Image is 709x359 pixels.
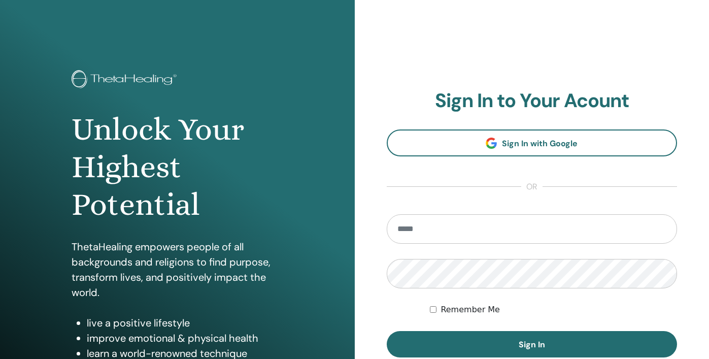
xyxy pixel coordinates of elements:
p: ThetaHealing empowers people of all backgrounds and religions to find purpose, transform lives, a... [72,239,283,300]
li: improve emotional & physical health [87,331,283,346]
a: Sign In with Google [387,129,678,156]
span: or [521,181,543,193]
div: Keep me authenticated indefinitely or until I manually logout [430,304,677,316]
h2: Sign In to Your Acount [387,89,678,113]
span: Sign In [519,339,545,350]
li: live a positive lifestyle [87,315,283,331]
button: Sign In [387,331,678,357]
span: Sign In with Google [502,138,578,149]
label: Remember Me [441,304,500,316]
h1: Unlock Your Highest Potential [72,111,283,224]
